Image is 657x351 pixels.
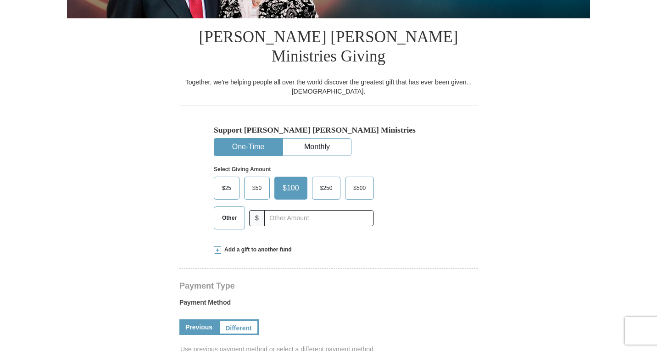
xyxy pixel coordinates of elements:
span: $250 [316,181,337,195]
input: Other Amount [264,210,374,226]
span: $25 [217,181,236,195]
span: Other [217,211,241,225]
div: Together, we're helping people all over the world discover the greatest gift that has ever been g... [179,78,478,96]
span: $100 [278,181,304,195]
h4: Payment Type [179,282,478,290]
label: Payment Method [179,298,478,312]
span: Add a gift to another fund [221,246,292,254]
strong: Select Giving Amount [214,166,271,173]
span: $ [249,210,265,226]
h1: [PERSON_NAME] [PERSON_NAME] Ministries Giving [179,18,478,78]
span: $50 [248,181,266,195]
button: One-Time [214,139,282,156]
h5: Support [PERSON_NAME] [PERSON_NAME] Ministries [214,125,443,135]
a: Previous [179,319,218,335]
a: Different [218,319,259,335]
button: Monthly [283,139,351,156]
span: $500 [349,181,370,195]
